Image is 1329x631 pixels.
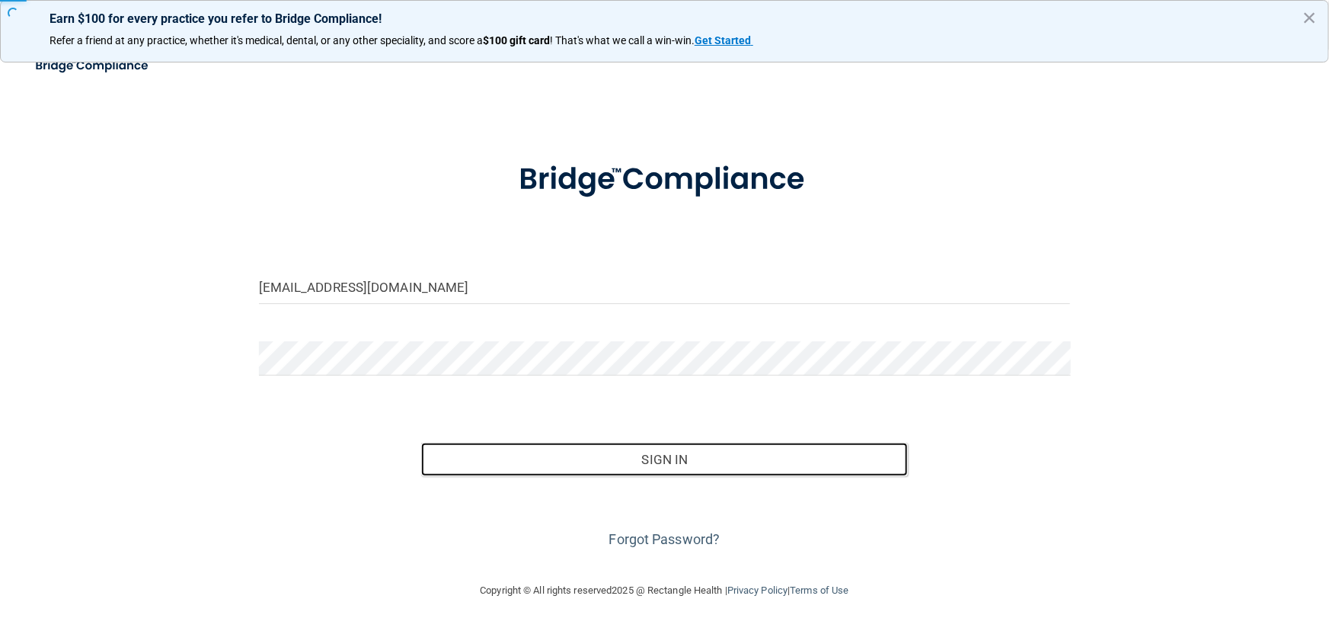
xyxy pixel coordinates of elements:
[421,443,908,476] button: Sign In
[1302,5,1317,30] button: Close
[50,11,1279,26] p: Earn $100 for every practice you refer to Bridge Compliance!
[387,566,943,615] div: Copyright © All rights reserved 2025 @ Rectangle Health | |
[695,34,751,46] strong: Get Started
[23,50,163,82] img: bridge_compliance_login_screen.278c3ca4.svg
[483,34,550,46] strong: $100 gift card
[50,34,483,46] span: Refer a friend at any practice, whether it's medical, dental, or any other speciality, and score a
[790,585,848,596] a: Terms of Use
[727,585,787,596] a: Privacy Policy
[550,34,695,46] span: ! That's what we call a win-win.
[487,140,842,219] img: bridge_compliance_login_screen.278c3ca4.svg
[695,34,753,46] a: Get Started
[259,270,1071,304] input: Email
[609,531,720,547] a: Forgot Password?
